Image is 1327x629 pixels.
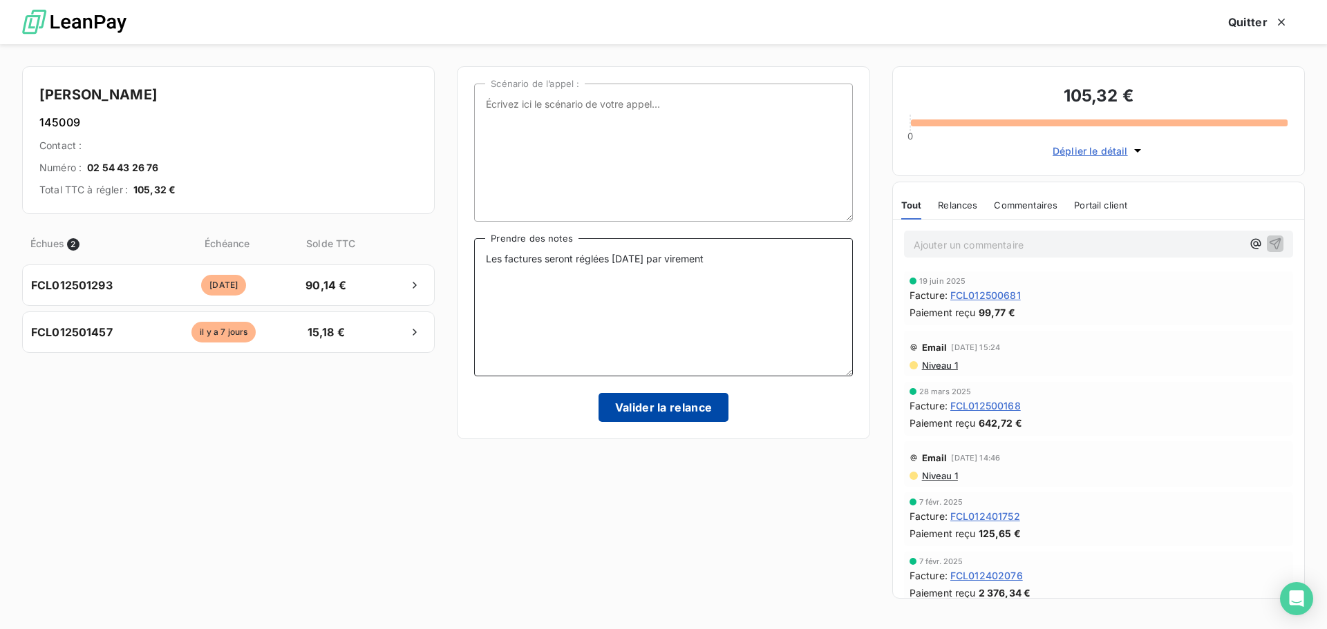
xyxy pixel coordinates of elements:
[87,161,158,175] span: 02 54 43 26 76
[910,568,948,583] span: Facture :
[599,393,729,422] button: Valider la relance
[1074,200,1127,211] span: Portail client
[907,130,913,142] span: 0
[191,322,256,342] span: il y a 7 jours
[1280,582,1313,615] div: Open Intercom Messenger
[921,470,958,481] span: Niveau 1
[994,200,1057,211] span: Commentaires
[1048,143,1149,159] button: Déplier le détail
[133,183,176,197] span: 105,32 €
[950,568,1023,583] span: FCL012402076
[1212,8,1305,37] button: Quitter
[919,387,972,396] span: 28 mars 2025
[979,526,1021,541] span: 125,65 €
[910,305,976,320] span: Paiement reçu
[922,342,948,353] span: Email
[910,526,976,541] span: Paiement reçu
[922,452,948,463] span: Email
[950,398,1021,413] span: FCL012500168
[31,277,113,293] span: FCL012501293
[938,200,977,211] span: Relances
[919,557,963,565] span: 7 févr. 2025
[910,586,976,600] span: Paiement reçu
[910,84,1288,111] h3: 105,32 €
[950,509,1020,523] span: FCL012401752
[951,343,1000,351] span: [DATE] 15:24
[30,236,64,251] span: Échues
[290,277,362,293] span: 90,14 €
[919,277,966,285] span: 19 juin 2025
[39,161,82,175] span: Numéro :
[951,454,1000,462] span: [DATE] 14:46
[910,288,948,302] span: Facture :
[910,416,976,430] span: Paiement reçu
[979,305,1015,320] span: 99,77 €
[1053,144,1128,158] span: Déplier le détail
[290,324,362,340] span: 15,18 €
[67,238,79,251] span: 2
[950,288,1021,302] span: FCL012500681
[39,183,128,197] span: Total TTC à régler :
[162,236,292,251] span: Échéance
[31,324,113,340] span: FCL012501457
[294,236,367,251] span: Solde TTC
[910,398,948,413] span: Facture :
[910,509,948,523] span: Facture :
[979,416,1022,430] span: 642,72 €
[201,275,246,296] span: [DATE]
[39,114,417,130] h6: 145009
[921,360,958,371] span: Niveau 1
[39,84,417,106] h4: [PERSON_NAME]
[474,238,852,376] textarea: Les factures seront réglées [DATE] par virement
[979,586,1031,600] span: 2 376,34 €
[39,139,82,153] span: Contact :
[22,3,126,41] img: logo LeanPay
[919,498,963,506] span: 7 févr. 2025
[901,200,922,211] span: Tout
